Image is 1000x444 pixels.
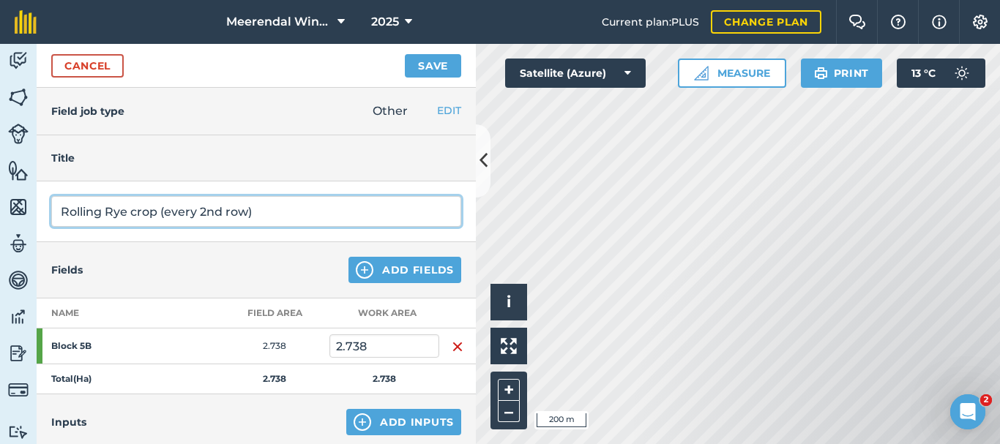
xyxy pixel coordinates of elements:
[507,293,511,311] span: i
[490,284,527,320] button: i
[980,394,992,406] span: 2
[889,15,907,29] img: A question mark icon
[498,401,520,422] button: –
[950,394,985,429] iframe: Intercom live chat
[51,103,124,119] h4: Field job type
[505,59,646,88] button: Satellite (Azure)
[498,379,520,401] button: +
[947,59,977,88] img: svg+xml;base64,PD94bWwgdmVyc2lvbj0iMS4wIiBlbmNvZGluZz0idXRmLTgiPz4KPCEtLSBHZW5lcmF0b3I6IEFkb2JlIE...
[329,298,439,328] th: Work area
[8,342,29,364] img: svg+xml;base64,PD94bWwgdmVyc2lvbj0iMS4wIiBlbmNvZGluZz0idXRmLTgiPz4KPCEtLSBHZW5lcmF0b3I6IEFkb2JlIE...
[848,15,866,29] img: Two speech bubbles overlapping with the left bubble in the forefront
[405,54,461,78] button: Save
[971,15,989,29] img: A cog icon
[8,269,29,291] img: svg+xml;base64,PD94bWwgdmVyc2lvbj0iMS4wIiBlbmNvZGluZz0idXRmLTgiPz4KPCEtLSBHZW5lcmF0b3I6IEFkb2JlIE...
[220,298,329,328] th: Field Area
[678,59,786,88] button: Measure
[897,59,985,88] button: 13 °C
[51,150,461,166] h4: Title
[354,413,371,431] img: svg+xml;base64,PHN2ZyB4bWxucz0iaHR0cDovL3d3dy53My5vcmcvMjAwMC9zdmciIHdpZHRoPSIxNCIgaGVpZ2h0PSIyNC...
[8,233,29,255] img: svg+xml;base64,PD94bWwgdmVyc2lvbj0iMS4wIiBlbmNvZGluZz0idXRmLTgiPz4KPCEtLSBHZW5lcmF0b3I6IEFkb2JlIE...
[437,102,461,118] button: EDIT
[371,13,399,31] span: 2025
[801,59,883,88] button: Print
[51,340,165,352] strong: Block 5B
[356,261,373,279] img: svg+xml;base64,PHN2ZyB4bWxucz0iaHR0cDovL3d3dy53My5vcmcvMjAwMC9zdmciIHdpZHRoPSIxNCIgaGVpZ2h0PSIyNC...
[8,86,29,108] img: svg+xml;base64,PHN2ZyB4bWxucz0iaHR0cDovL3d3dy53My5vcmcvMjAwMC9zdmciIHdpZHRoPSI1NiIgaGVpZ2h0PSI2MC...
[51,262,83,278] h4: Fields
[501,338,517,354] img: Four arrows, one pointing top left, one top right, one bottom right and the last bottom left
[15,10,37,34] img: fieldmargin Logo
[711,10,821,34] a: Change plan
[814,64,828,82] img: svg+xml;base64,PHN2ZyB4bWxucz0iaHR0cDovL3d3dy53My5vcmcvMjAwMC9zdmciIHdpZHRoPSIxOSIgaGVpZ2h0PSIyNC...
[602,14,699,30] span: Current plan : PLUS
[51,54,124,78] a: Cancel
[220,328,329,364] td: 2.738
[373,104,408,118] span: Other
[452,338,463,355] img: svg+xml;base64,PHN2ZyB4bWxucz0iaHR0cDovL3d3dy53My5vcmcvMjAwMC9zdmciIHdpZHRoPSIxNiIgaGVpZ2h0PSIyNC...
[346,409,461,435] button: Add Inputs
[348,257,461,283] button: Add Fields
[51,196,461,227] input: What needs doing?
[8,124,29,144] img: svg+xml;base64,PD94bWwgdmVyc2lvbj0iMS4wIiBlbmNvZGluZz0idXRmLTgiPz4KPCEtLSBHZW5lcmF0b3I6IEFkb2JlIE...
[51,414,86,430] h4: Inputs
[932,13,947,31] img: svg+xml;base64,PHN2ZyB4bWxucz0iaHR0cDovL3d3dy53My5vcmcvMjAwMC9zdmciIHdpZHRoPSIxNyIgaGVpZ2h0PSIxNy...
[37,298,220,328] th: Name
[8,196,29,218] img: svg+xml;base64,PHN2ZyB4bWxucz0iaHR0cDovL3d3dy53My5vcmcvMjAwMC9zdmciIHdpZHRoPSI1NiIgaGVpZ2h0PSI2MC...
[911,59,936,88] span: 13 ° C
[8,159,29,181] img: svg+xml;base64,PHN2ZyB4bWxucz0iaHR0cDovL3d3dy53My5vcmcvMjAwMC9zdmciIHdpZHRoPSI1NiIgaGVpZ2h0PSI2MC...
[694,66,709,80] img: Ruler icon
[226,13,332,31] span: Meerendal Wine Estate
[8,50,29,72] img: svg+xml;base64,PD94bWwgdmVyc2lvbj0iMS4wIiBlbmNvZGluZz0idXRmLTgiPz4KPCEtLSBHZW5lcmF0b3I6IEFkb2JlIE...
[373,373,396,384] strong: 2.738
[8,380,29,400] img: svg+xml;base64,PD94bWwgdmVyc2lvbj0iMS4wIiBlbmNvZGluZz0idXRmLTgiPz4KPCEtLSBHZW5lcmF0b3I6IEFkb2JlIE...
[8,306,29,328] img: svg+xml;base64,PD94bWwgdmVyc2lvbj0iMS4wIiBlbmNvZGluZz0idXRmLTgiPz4KPCEtLSBHZW5lcmF0b3I6IEFkb2JlIE...
[51,373,92,384] strong: Total ( Ha )
[8,425,29,439] img: svg+xml;base64,PD94bWwgdmVyc2lvbj0iMS4wIiBlbmNvZGluZz0idXRmLTgiPz4KPCEtLSBHZW5lcmF0b3I6IEFkb2JlIE...
[263,373,286,384] strong: 2.738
